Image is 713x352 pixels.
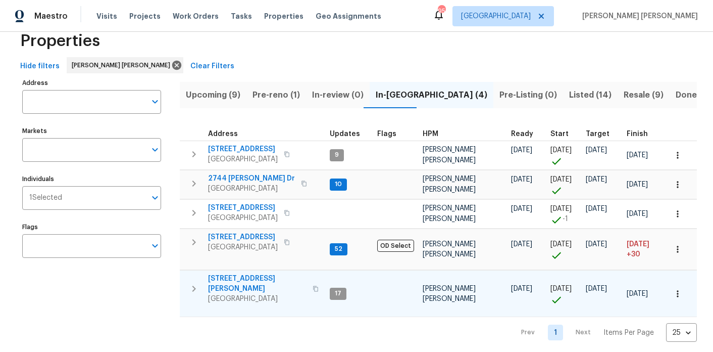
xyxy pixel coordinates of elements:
span: Target [586,130,609,138]
span: Work Orders [173,11,219,21]
span: [DATE] [627,241,649,248]
span: Maestro [34,11,68,21]
span: [GEOGRAPHIC_DATA] [208,154,278,164]
span: 17 [331,289,345,298]
td: 61 day(s) past target finish date [661,229,704,270]
span: Updates [330,130,360,138]
span: [DATE] [511,285,532,292]
span: Pre-Listing (0) [499,88,557,102]
span: [GEOGRAPHIC_DATA] [208,184,295,194]
span: [DATE] [586,285,607,292]
span: 1 Selected [29,194,62,202]
button: Open [148,239,162,253]
td: Scheduled to finish 30 day(s) late [623,229,661,270]
span: [PERSON_NAME] [PERSON_NAME] [423,241,476,258]
span: [PERSON_NAME] [PERSON_NAME] [72,60,174,70]
span: [DATE] [511,147,532,154]
label: Flags [22,224,161,230]
span: In-review (0) [312,88,364,102]
span: [GEOGRAPHIC_DATA] [208,242,278,252]
span: Pre-reno (1) [252,88,300,102]
button: Open [148,191,162,205]
nav: Pagination Navigation [512,323,697,342]
span: [PERSON_NAME] [PERSON_NAME] [423,175,476,193]
span: Resale (9) [624,88,664,102]
div: Projected renovation finish date [627,130,657,138]
span: [PERSON_NAME] [PERSON_NAME] [423,285,476,302]
div: Earliest renovation start date (first business day after COE or Checkout) [511,130,542,138]
div: Target renovation project end date [586,130,619,138]
label: Individuals [22,176,161,182]
p: Items Per Page [603,328,654,338]
span: [DATE] [627,152,648,159]
span: [DATE] [550,205,572,212]
div: 95 [438,6,445,16]
div: 25 [666,320,697,346]
span: [DATE] [586,176,607,183]
span: In-[GEOGRAPHIC_DATA] (4) [376,88,487,102]
span: [GEOGRAPHIC_DATA] [208,213,278,223]
td: Project started on time [546,141,582,169]
span: HPM [423,130,438,138]
span: [STREET_ADDRESS] [208,144,278,154]
span: [GEOGRAPHIC_DATA] [461,11,531,21]
span: Tasks [231,13,252,20]
span: [DATE] [627,181,648,188]
span: Geo Assignments [316,11,381,21]
span: [DATE] [550,147,572,154]
span: Upcoming (9) [186,88,240,102]
td: Project started 1 days early [546,199,582,228]
span: Visits [96,11,117,21]
span: [DATE] [550,241,572,248]
span: Listed (14) [569,88,612,102]
span: [DATE] [511,241,532,248]
td: Project started on time [546,271,582,317]
span: 10 [331,180,346,189]
span: [PERSON_NAME] [PERSON_NAME] [423,146,476,163]
span: OD Select [377,240,414,252]
a: Goto page 1 [548,325,563,340]
span: [STREET_ADDRESS] [208,232,278,242]
span: [DATE] [550,285,572,292]
button: Open [148,143,162,157]
span: [STREET_ADDRESS][PERSON_NAME] [208,274,307,294]
span: Flags [377,130,396,138]
span: 2744 [PERSON_NAME] Dr [208,173,295,184]
button: Open [148,95,162,109]
span: 9 [331,151,343,159]
span: [DATE] [586,241,607,248]
span: 52 [331,245,346,253]
span: Ready [511,130,533,138]
span: Properties [264,11,303,21]
span: [STREET_ADDRESS] [208,203,278,213]
button: Clear Filters [186,57,238,76]
span: Start [550,130,569,138]
span: [DATE] [550,176,572,183]
td: Project started on time [546,229,582,270]
span: Hide filters [20,60,60,73]
span: [DATE] [511,176,532,183]
label: Markets [22,128,161,134]
button: Hide filters [16,57,64,76]
span: Finish [627,130,648,138]
span: Address [208,130,238,138]
span: +30 [627,249,640,259]
span: [DATE] [511,205,532,212]
span: Properties [20,36,100,46]
span: [DATE] [627,290,648,297]
span: [DATE] [627,210,648,217]
span: -1 [563,214,568,224]
div: [PERSON_NAME] [PERSON_NAME] [67,57,183,73]
td: 3 day(s) past target finish date [661,141,704,169]
span: [GEOGRAPHIC_DATA] [208,294,307,304]
span: [DATE] [586,147,607,154]
span: Projects [129,11,161,21]
span: [PERSON_NAME] [PERSON_NAME] [578,11,698,21]
td: Project started on time [546,170,582,199]
span: [PERSON_NAME] [PERSON_NAME] [423,205,476,222]
span: [DATE] [586,205,607,212]
span: Clear Filters [190,60,234,73]
label: Address [22,80,161,86]
div: Actual renovation start date [550,130,578,138]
